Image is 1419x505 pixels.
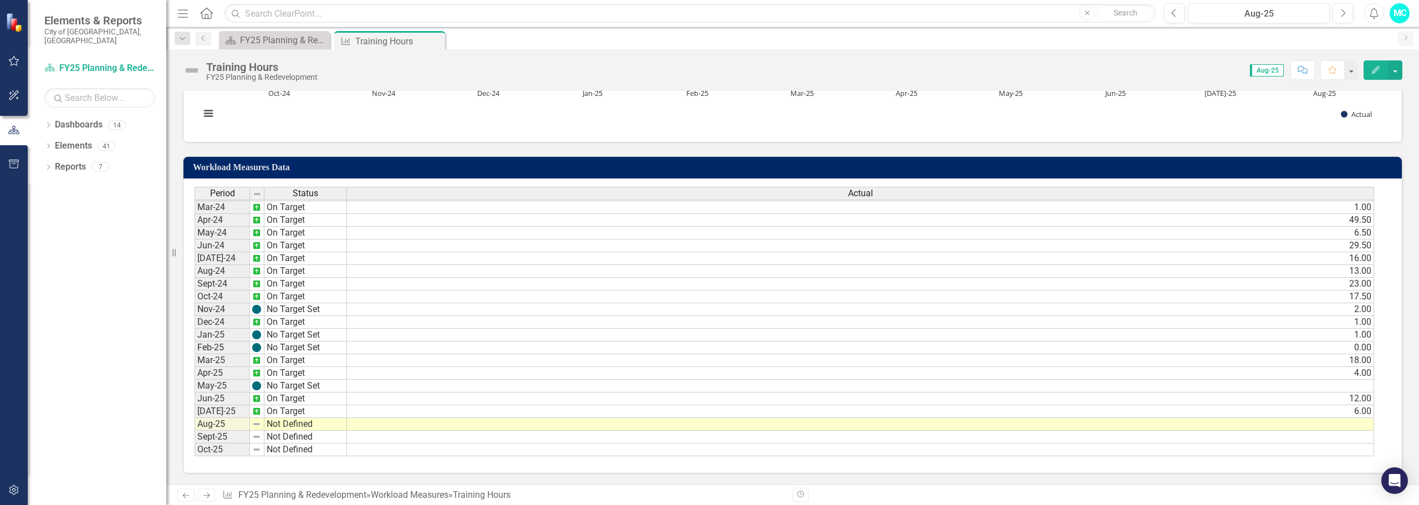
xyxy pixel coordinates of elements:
span: Status [293,188,318,198]
div: Aug-25 [1192,7,1326,21]
td: 29.50 [347,239,1374,252]
td: Dec-24 [195,316,250,329]
td: On Target [264,201,347,214]
td: Not Defined [264,443,347,456]
td: On Target [264,316,347,329]
small: City of [GEOGRAPHIC_DATA], [GEOGRAPHIC_DATA] [44,27,155,45]
td: [DATE]-25 [195,405,250,418]
img: AQAAAAAAAAAAAAAAAAAAAAAAAAAAAAAAAAAAAAAAAAAAAAAAAAAAAAAAAAAAAAAAAAAAAAAAAAAAAAAAAAAAAAAAAAAAAAAAA... [252,292,261,301]
td: On Target [264,405,347,418]
img: AQAAAAAAAAAAAAAAAAAAAAAAAAAAAAAAAAAAAAAAAAAAAAAAAAAAAAAAAAAAAAAAAAAAAAAAAAAAAAAAAAAAAAAAAAAAAAAAA... [252,203,261,212]
button: Aug-25 [1188,3,1330,23]
td: On Target [264,214,347,227]
td: On Target [264,252,347,265]
td: On Target [264,278,347,290]
td: 1.00 [347,201,1374,214]
td: On Target [264,265,347,278]
td: Apr-24 [195,214,250,227]
a: FY25 Planning & Redevelopment [44,62,155,75]
td: Sept-24 [195,278,250,290]
td: On Target [264,367,347,380]
div: Training Hours [355,34,442,48]
img: AQAAAAAAAAAAAAAAAAAAAAAAAAAAAAAAAAAAAAAAAAAAAAAAAAAAAAAAAAAAAAAAAAAAAAAAAAAAAAAAAAAAAAAAAAAAAAAAA... [252,267,261,276]
td: 12.00 [347,392,1374,405]
text: May-25 [999,88,1023,98]
button: MC [1390,3,1410,23]
td: 1.00 [347,316,1374,329]
img: AQAAAAAAAAAAAAAAAAAAAAAAAAAAAAAAAAAAAAAAAAAAAAAAAAAAAAAAAAAAAAAAAAAAAAAAAAAAAAAAAAAAAAAAAAAAAAAAA... [252,254,261,263]
td: 49.50 [347,214,1374,227]
img: AQAAAAAAAAAAAAAAAAAAAAAAAAAAAAAAAAAAAAAAAAAAAAAAAAAAAAAAAAAAAAAAAAAAAAAAAAAAAAAAAAAAAAAAAAAAAAAAA... [252,356,261,365]
button: Show Actual [1341,109,1372,119]
td: 0.00 [347,341,1374,354]
img: AQAAAAAAAAAAAAAAAAAAAAAAAAAAAAAAAAAAAAAAAAAAAAAAAAAAAAAAAAAAAAAAAAAAAAAAAAAAAAAAAAAAAAAAAAAAAAAAA... [252,228,261,237]
img: AQAAAAAAAAAAAAAAAAAAAAAAAAAAAAAAAAAAAAAAAAAAAAAAAAAAAAAAAAAAAAAAAAAAAAAAAAAAAAAAAAAAAAAAAAAAAAAAA... [252,216,261,225]
img: AQAAAAAAAAAAAAAAAAAAAAAAAAAAAAAAAAAAAAAAAAAAAAAAAAAAAAAAAAAAAAAAAAAAAAAAAAAAAAAAAAAAAAAAAAAAAAAAA... [252,407,261,416]
td: 6.50 [347,227,1374,239]
td: Oct-25 [195,443,250,456]
td: Mar-24 [195,201,250,214]
img: B83JnUHI7fcUAAAAJXRFWHRkYXRlOmNyZWF0ZQAyMDIzLTA3LTEyVDE1OjMwOjAyKzAwOjAw8YGLlAAAACV0RVh0ZGF0ZTptb... [252,343,261,352]
text: Mar-25 [790,88,814,98]
td: 6.00 [347,405,1374,418]
td: 16.00 [347,252,1374,265]
td: May-25 [195,380,250,392]
td: No Target Set [264,303,347,316]
td: Jun-25 [195,392,250,405]
a: FY25 Planning & Redevelopment [238,489,366,500]
td: 17.50 [347,290,1374,303]
text: Oct-24 [268,88,290,98]
td: Jan-25 [195,329,250,341]
span: Period [210,188,235,198]
input: Search Below... [44,88,155,108]
img: B83JnUHI7fcUAAAAJXRFWHRkYXRlOmNyZWF0ZQAyMDIzLTA3LTEyVDE1OjMwOjAyKzAwOjAw8YGLlAAAACV0RVh0ZGF0ZTptb... [252,305,261,314]
text: Jun-25 [1104,88,1126,98]
td: 23.00 [347,278,1374,290]
td: No Target Set [264,329,347,341]
img: B83JnUHI7fcUAAAAJXRFWHRkYXRlOmNyZWF0ZQAyMDIzLTA3LTEyVDE1OjMwOjAyKzAwOjAw8YGLlAAAACV0RVh0ZGF0ZTptb... [252,330,261,339]
img: AQAAAAAAAAAAAAAAAAAAAAAAAAAAAAAAAAAAAAAAAAAAAAAAAAAAAAAAAAAAAAAAAAAAAAAAAAAAAAAAAAAAAAAAAAAAAAAAA... [252,279,261,288]
img: AQAAAAAAAAAAAAAAAAAAAAAAAAAAAAAAAAAAAAAAAAAAAAAAAAAAAAAAAAAAAAAAAAAAAAAAAAAAAAAAAAAAAAAAAAAAAAAAA... [252,394,261,403]
td: No Target Set [264,380,347,392]
a: Workload Measures [371,489,448,500]
text: Apr-25 [896,88,917,98]
a: Elements [55,140,92,152]
a: Reports [55,161,86,174]
div: Training Hours [453,489,511,500]
span: Aug-25 [1250,64,1284,76]
button: View chart menu, Chart [201,106,216,121]
img: 8DAGhfEEPCf229AAAAAElFTkSuQmCC [253,190,262,198]
img: Not Defined [183,62,201,79]
span: Search [1114,8,1137,17]
a: Dashboards [55,119,103,131]
td: Nov-24 [195,303,250,316]
td: Jun-24 [195,239,250,252]
text: Jan-25 [581,88,603,98]
img: AQAAAAAAAAAAAAAAAAAAAAAAAAAAAAAAAAAAAAAAAAAAAAAAAAAAAAAAAAAAAAAAAAAAAAAAAAAAAAAAAAAAAAAAAAAAAAAAA... [252,318,261,327]
td: [DATE]-24 [195,252,250,265]
td: Sept-25 [195,431,250,443]
text: Feb-25 [686,88,708,98]
td: 2.00 [347,303,1374,316]
div: FY25 Planning & Redevelopment [206,73,318,81]
div: FY25 Planning & Redevelopment - Strategic Plan [240,33,327,47]
td: 4.00 [347,367,1374,380]
input: Search ClearPoint... [224,4,1156,23]
div: 41 [98,141,115,151]
td: Aug-25 [195,418,250,431]
a: FY25 Planning & Redevelopment - Strategic Plan [222,33,327,47]
td: On Target [264,239,347,252]
td: Feb-25 [195,341,250,354]
td: Apr-25 [195,367,250,380]
img: 8DAGhfEEPCf229AAAAAElFTkSuQmCC [252,420,261,429]
text: Nov-24 [372,88,396,98]
td: Not Defined [264,431,347,443]
img: 8DAGhfEEPCf229AAAAAElFTkSuQmCC [252,445,261,454]
div: Training Hours [206,61,318,73]
td: 13.00 [347,265,1374,278]
td: On Target [264,290,347,303]
td: 18.00 [347,354,1374,367]
td: Oct-24 [195,290,250,303]
td: On Target [264,227,347,239]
